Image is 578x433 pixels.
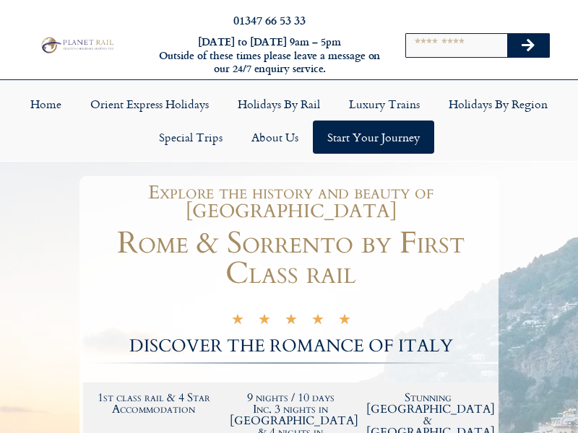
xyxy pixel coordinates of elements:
[335,87,434,121] a: Luxury Trains
[311,315,324,328] i: ★
[231,312,351,328] div: 5/5
[285,315,298,328] i: ★
[231,315,244,328] i: ★
[83,338,499,355] h2: DISCOVER THE ROMANCE OF ITALY
[83,228,499,289] h1: Rome & Sorrento by First Class rail
[76,87,223,121] a: Orient Express Holidays
[507,34,549,57] button: Search
[90,183,491,221] h1: Explore the history and beauty of [GEOGRAPHIC_DATA]
[434,87,562,121] a: Holidays by Region
[258,315,271,328] i: ★
[233,12,306,28] a: 01347 66 53 33
[7,87,571,154] nav: Menu
[38,35,116,54] img: Planet Rail Train Holidays Logo
[338,315,351,328] i: ★
[16,87,76,121] a: Home
[313,121,434,154] a: Start your Journey
[237,121,313,154] a: About Us
[158,35,381,76] h6: [DATE] to [DATE] 9am – 5pm Outside of these times please leave a message on our 24/7 enquiry serv...
[223,87,335,121] a: Holidays by Rail
[144,121,237,154] a: Special Trips
[92,392,215,415] h2: 1st class rail & 4 Star Accommodation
